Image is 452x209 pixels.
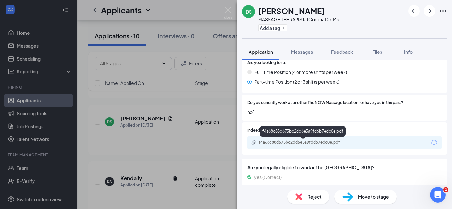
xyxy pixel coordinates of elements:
span: Indeed Resume [247,128,276,134]
span: Full-time Position (4 or more shifts per week) [254,69,347,76]
div: MASSAGE THERAPIST at Corona Del Mar [258,16,341,23]
div: f4a68c88d675bc2dd6e5a9fd6b7edc0e.pdf [260,126,346,137]
svg: Ellipses [439,7,447,15]
span: no1 [247,109,442,116]
h1: [PERSON_NAME] [258,5,325,16]
span: Messages [291,49,313,55]
span: Do you currently work at another The NOW Massage location, or have you in the past? [247,100,403,106]
span: 1 [443,187,448,192]
div: f4a68c88d675bc2dd6e5a9fd6b7edc0e.pdf [259,140,349,145]
svg: Download [430,139,438,147]
svg: ArrowLeftNew [410,7,418,15]
button: ArrowLeftNew [408,5,420,17]
div: DS [246,8,252,15]
svg: ArrowRight [426,7,433,15]
button: ArrowRight [424,5,435,17]
span: Part-time Position (2 or 3 shifts per week) [254,78,339,85]
button: PlusAdd a tag [258,24,287,31]
iframe: Intercom live chat [430,187,446,203]
span: Are you legally eligible to work in the [GEOGRAPHIC_DATA]? [247,164,442,171]
svg: Plus [281,26,285,30]
span: Reject [307,193,322,200]
span: no [254,183,259,190]
a: Paperclipf4a68c88d675bc2dd6e5a9fd6b7edc0e.pdf [251,140,355,146]
span: Feedback [331,49,353,55]
span: Files [372,49,382,55]
svg: Paperclip [251,140,256,145]
span: Application [249,49,273,55]
span: yes (Correct) [254,174,282,181]
span: Info [404,49,413,55]
span: Are you looking for a: [247,60,286,66]
span: Move to stage [358,193,389,200]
